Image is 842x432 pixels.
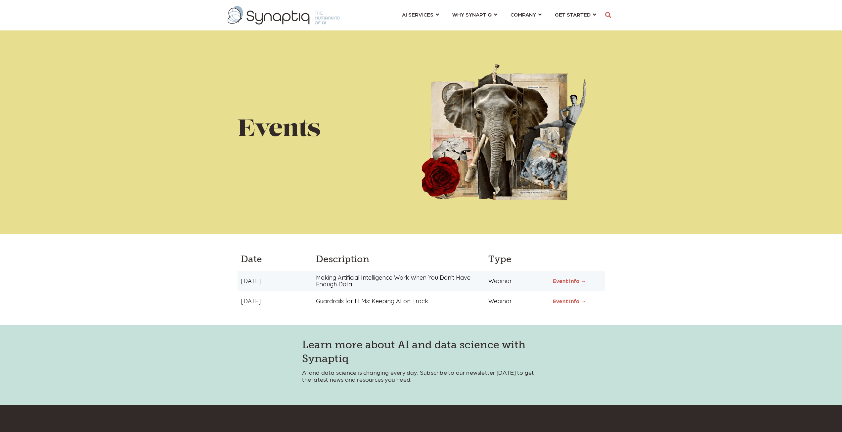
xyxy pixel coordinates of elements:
a: WHY SYNAPTIQ [452,8,497,21]
h1: Events [238,117,421,143]
span: COMPANY [510,10,536,19]
a: COMPANY [510,8,542,21]
span: GET STARTED [555,10,591,19]
h4: Date [241,254,308,265]
div: [DATE] [238,278,311,285]
a: AI SERVICES [402,8,439,21]
a: Event Info → [553,298,586,304]
span: WHY SYNAPTIQ [452,10,492,19]
h4: Description [316,254,479,265]
p: AI and data science is changing every day. Subscribe to our newsletter [DATE] to get the latest n... [302,369,540,383]
img: synaptiq logo-1 [228,6,340,24]
h3: Learn more about AI and data science with Synaptiq [302,338,540,365]
div: [DATE] [238,298,311,305]
div: Making Artificial Intelligence Work When You Don’t Have Enough Data [311,274,484,288]
nav: menu [395,3,603,27]
span: AI SERVICES [402,10,433,19]
div: Webinar [483,298,550,305]
a: Event Info → [553,277,586,284]
h4: Type [488,254,545,265]
a: GET STARTED [555,8,596,21]
div: Guardrails for LLMs: Keeping AI on Track [311,298,484,305]
img: Hiring_Performace-removebg-500x415%20-tinified.png [421,63,587,201]
div: Webinar [483,278,550,285]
